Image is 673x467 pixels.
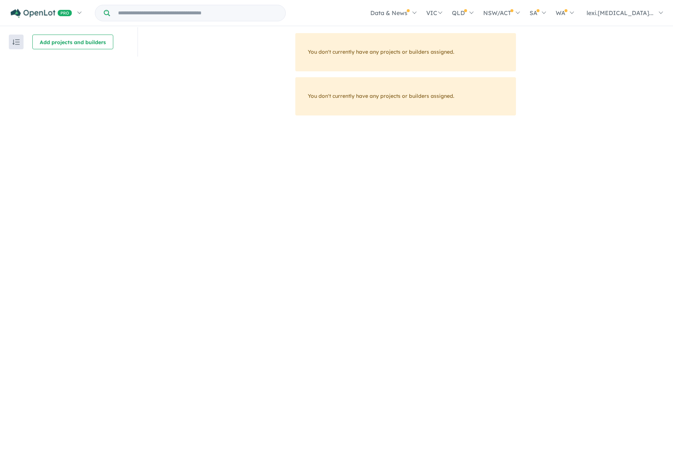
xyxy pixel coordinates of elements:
div: You don't currently have any projects or builders assigned. [295,77,516,115]
input: Try estate name, suburb, builder or developer [111,5,284,21]
div: You don't currently have any projects or builders assigned. [295,33,516,71]
img: sort.svg [13,39,20,45]
img: Openlot PRO Logo White [11,9,72,18]
button: Add projects and builders [32,35,113,49]
span: lexi.[MEDICAL_DATA]... [587,9,654,17]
